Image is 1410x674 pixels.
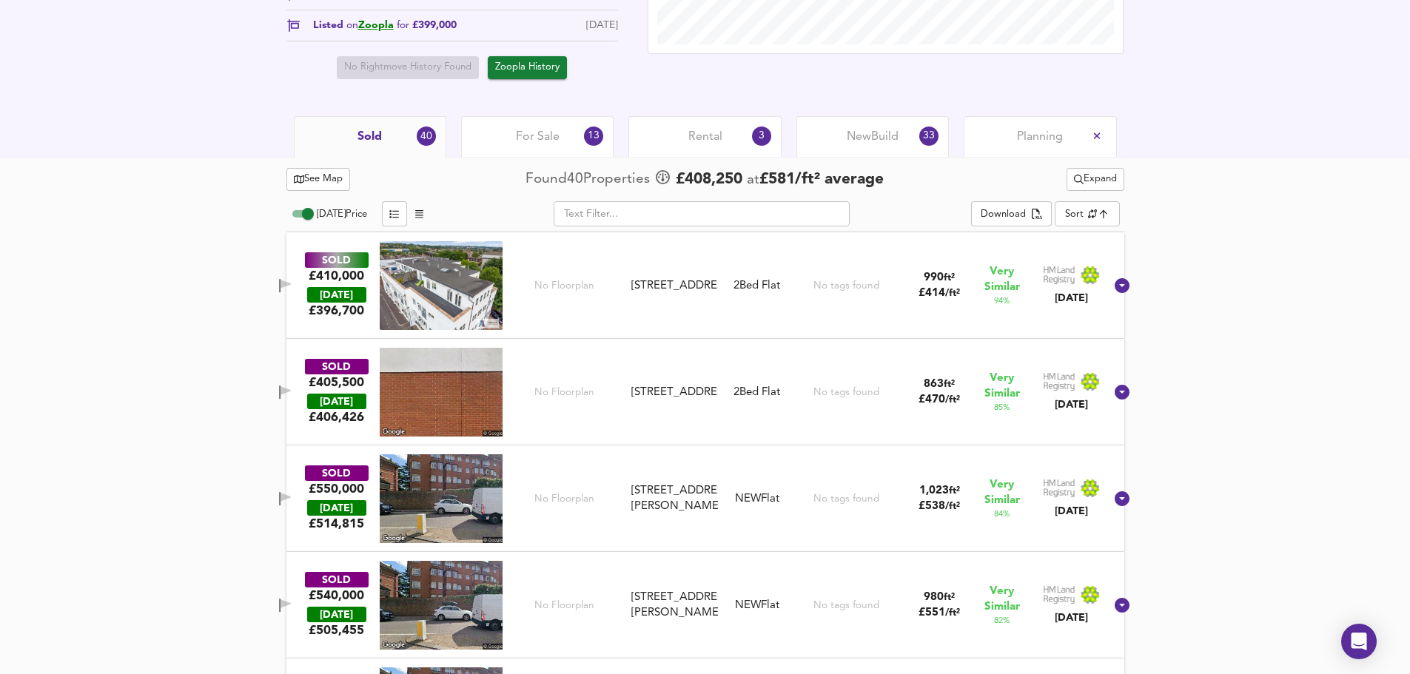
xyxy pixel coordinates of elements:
img: Land Registry [1043,479,1101,498]
div: split button [1067,168,1124,191]
span: / ft² [945,502,960,511]
button: Download [971,201,1052,226]
span: £ 551 [919,607,960,619]
span: on [346,20,358,30]
img: Land Registry [1043,585,1101,604]
span: 863 [924,379,944,390]
span: Very Similar [984,477,1020,508]
span: Expand [1074,171,1117,188]
span: No Floorplan [534,599,594,613]
div: NEW Flat [735,598,779,613]
div: £405,500 [309,374,364,391]
div: [STREET_ADDRESS][PERSON_NAME] [631,590,717,621]
button: See Map [286,168,351,191]
button: Zoopla History [488,56,567,79]
span: 990 [924,272,944,283]
img: streetview [380,561,503,650]
div: [DATE] [307,607,366,622]
span: 1,023 [919,485,949,496]
div: SOLD£550,000 [DATE]£514,815No Floorplan[STREET_ADDRESS][PERSON_NAME]NEWFlatNo tags found1,023ft²£... [286,445,1124,552]
svg: Show Details [1113,383,1131,401]
div: 3 [748,122,775,149]
span: 82 % [994,615,1010,627]
span: 94 % [994,295,1010,307]
div: No tags found [813,385,879,400]
span: / ft² [945,608,960,618]
span: £ 408,250 [676,169,742,191]
div: Download [981,206,1026,223]
div: [DATE] [307,394,366,409]
div: [STREET_ADDRESS] [631,385,717,400]
div: [DATE] [1043,504,1101,519]
span: ft² [944,273,955,283]
img: streetview [380,348,503,437]
div: [DATE] [586,18,618,33]
div: No tags found [813,599,879,613]
div: SOLD [305,465,369,481]
img: property thumbnail [380,241,503,330]
div: Open Intercom Messenger [1341,624,1377,659]
span: No Floorplan [534,279,594,293]
div: [DATE] [1043,291,1101,306]
span: No Floorplan [534,385,594,400]
img: Land Registry [1043,266,1101,285]
div: 40 [413,123,440,150]
span: [DATE] Price [317,209,367,219]
span: £ 514,815 [309,516,364,532]
span: £ 414 [919,288,960,299]
div: 13 [580,122,608,149]
span: £ 396,700 [309,303,364,319]
div: Sort [1055,201,1119,226]
span: ft² [944,380,955,389]
span: at [747,173,759,187]
span: No Floorplan [534,492,594,506]
span: £ 505,455 [309,622,364,638]
div: SOLD£410,000 [DATE]£396,700property thumbnailNo Floorplan[STREET_ADDRESS]2Bed FlatNo tags found99... [286,232,1124,339]
div: [STREET_ADDRESS] [631,278,717,294]
span: £ 581 / ft² average [759,172,884,187]
span: Sold [357,129,382,145]
span: / ft² [945,289,960,298]
span: Listed £399,000 [313,18,457,33]
div: NEW Flat [735,491,779,507]
div: Flat 11, Beacon House, 2a Pickard Close, N14 6FA [625,590,723,621]
div: [DATE] [1043,610,1101,625]
span: ft² [949,486,960,496]
span: For Sale [516,129,560,145]
svg: Show Details [1113,490,1131,508]
div: split button [971,201,1052,226]
span: / ft² [945,395,960,405]
div: SOLD [305,359,369,374]
span: Very Similar [984,371,1020,402]
div: £550,000 [309,481,364,497]
span: Very Similar [984,264,1020,295]
div: [DATE] [307,500,366,516]
span: Very Similar [984,584,1020,615]
span: Zoopla History [495,59,560,76]
div: [STREET_ADDRESS][PERSON_NAME] [631,483,717,515]
div: Flat 20, 7 Park Road, N14 6HB [625,278,723,294]
div: 2 Bed Flat [733,278,780,294]
button: Expand [1067,168,1124,191]
div: SOLD [305,252,369,268]
img: Land Registry [1043,372,1101,391]
span: £ 470 [919,394,960,405]
div: SOLD£540,000 [DATE]£505,455No Floorplan[STREET_ADDRESS][PERSON_NAME]NEWFlatNo tags found980ft²£55... [286,552,1124,658]
div: SOLD [305,572,369,587]
div: [DATE] [1043,397,1101,412]
div: SOLD£405,500 [DATE]£406,426No Floorplan[STREET_ADDRESS]2Bed FlatNo tags found863ft²£470/ft²Very S... [286,339,1124,445]
svg: Show Details [1113,277,1131,294]
a: Zoopla [358,20,394,30]
div: No tags found [813,279,879,293]
div: Found 40 Propert ies [526,169,654,189]
div: 33 [916,122,943,149]
img: streetview [380,454,503,543]
span: £ 406,426 [309,409,364,425]
span: Rental [688,129,722,145]
span: Planning [1017,129,1063,145]
span: 84 % [994,508,1010,520]
input: Text Filter... [554,201,850,226]
span: 85 % [994,402,1010,414]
